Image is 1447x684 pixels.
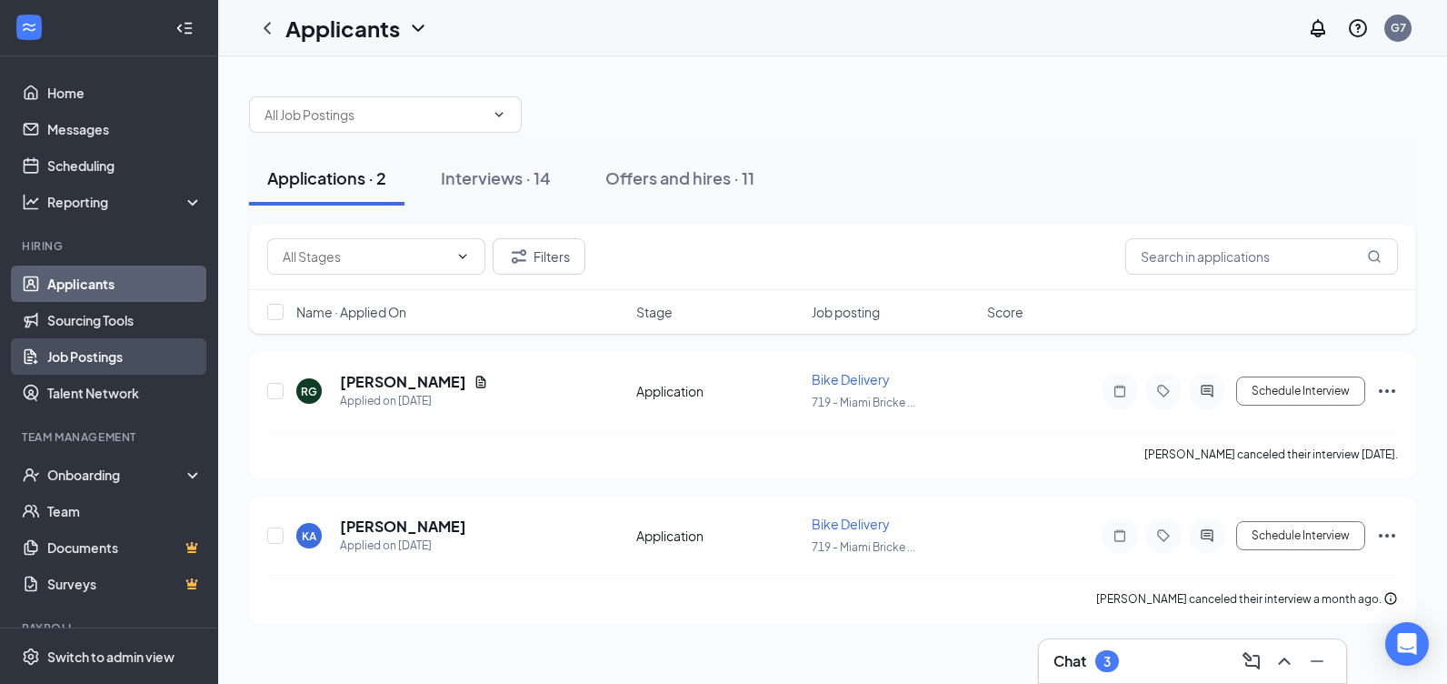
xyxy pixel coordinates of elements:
svg: Notifications [1307,17,1329,39]
button: Filter Filters [493,238,585,275]
span: Stage [636,303,673,321]
div: 3 [1103,654,1111,669]
a: Sourcing Tools [47,302,203,338]
span: Job posting [812,303,880,321]
a: Talent Network [47,375,203,411]
span: Bike Delivery [812,516,890,532]
a: Team [47,493,203,529]
div: G7 [1391,20,1406,35]
div: Offers and hires · 11 [605,166,754,189]
div: Applied on [DATE] [340,537,466,555]
svg: ChevronDown [407,17,429,39]
svg: Info [1383,591,1398,606]
svg: MagnifyingGlass [1367,249,1382,264]
div: Payroll [22,620,199,636]
input: All Stages [283,246,448,267]
button: Schedule Interview [1236,377,1365,406]
div: Reporting [47,193,204,211]
a: Job Postings [47,338,203,375]
svg: ActiveChat [1196,528,1218,543]
input: Search in applications [1125,238,1398,275]
div: [PERSON_NAME] canceled their interview [DATE]. [1144,446,1398,464]
div: Team Management [22,429,199,445]
svg: Filter [508,246,530,267]
svg: ActiveChat [1196,384,1218,398]
svg: UserCheck [22,466,40,484]
svg: ChevronDown [492,107,506,122]
svg: Analysis [22,193,40,211]
h3: Chat [1053,651,1086,671]
a: Applicants [47,266,203,302]
svg: ChevronLeft [256,17,278,39]
div: Applications · 2 [267,166,386,189]
span: 719 - Miami Bricke ... [812,540,915,554]
div: Open Intercom Messenger [1385,622,1429,666]
span: Score [987,303,1023,321]
svg: Tag [1153,528,1174,543]
div: [PERSON_NAME] canceled their interview a month ago. [1096,590,1398,609]
div: Application [636,382,801,400]
h5: [PERSON_NAME] [340,517,466,537]
div: Applied on [DATE] [340,392,488,410]
svg: ComposeMessage [1241,650,1262,672]
div: Application [636,527,801,545]
a: Home [47,75,203,111]
a: Scheduling [47,147,203,184]
div: Switch to admin view [47,648,175,666]
h5: [PERSON_NAME] [340,372,466,392]
button: ComposeMessage [1237,647,1266,676]
a: SurveysCrown [47,566,203,602]
div: Interviews · 14 [441,166,551,189]
div: KA [302,528,316,544]
svg: WorkstreamLogo [20,18,38,36]
svg: ChevronDown [455,249,470,264]
div: RG [301,384,317,399]
svg: Note [1109,528,1131,543]
a: Messages [47,111,203,147]
svg: Settings [22,648,40,666]
button: Schedule Interview [1236,521,1365,550]
button: ChevronUp [1270,647,1299,676]
svg: ChevronUp [1273,650,1295,672]
svg: Note [1109,384,1131,398]
svg: Ellipses [1376,525,1398,547]
span: Name · Applied On [296,303,406,321]
span: 719 - Miami Bricke ... [812,396,915,409]
svg: Minimize [1306,650,1328,672]
svg: Ellipses [1376,380,1398,402]
svg: Tag [1153,384,1174,398]
svg: QuestionInfo [1347,17,1369,39]
div: Hiring [22,238,199,254]
span: Bike Delivery [812,371,890,387]
svg: Collapse [175,19,194,37]
button: Minimize [1302,647,1332,676]
svg: Document [474,375,488,389]
a: DocumentsCrown [47,529,203,566]
h1: Applicants [285,13,400,44]
div: Onboarding [47,466,187,484]
input: All Job Postings [264,105,484,125]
